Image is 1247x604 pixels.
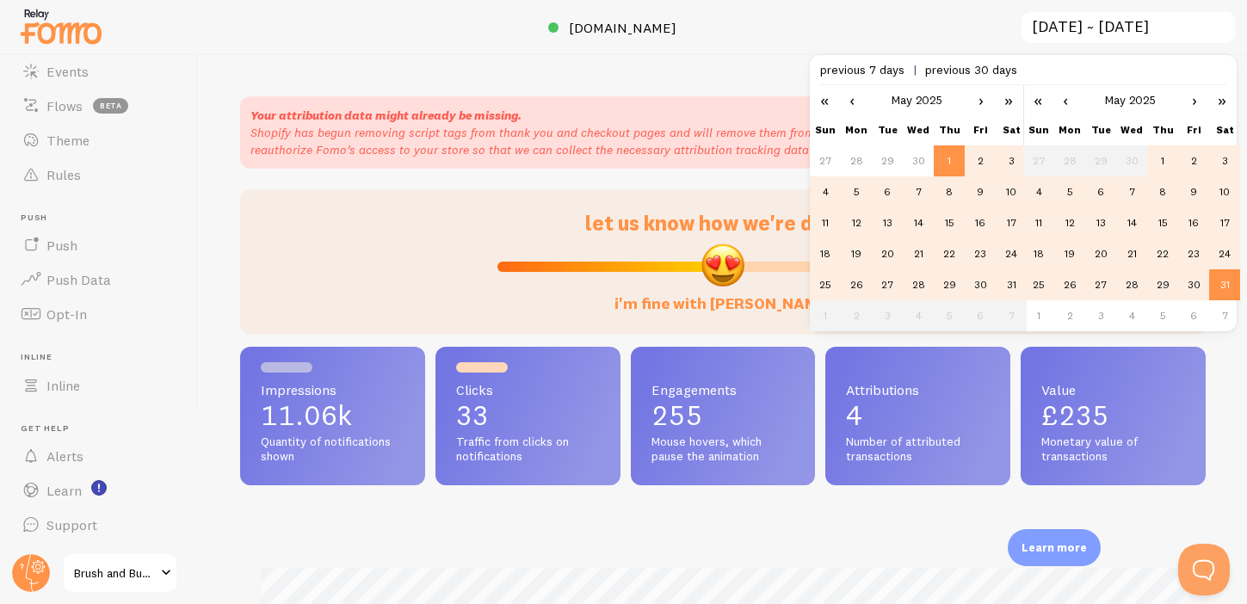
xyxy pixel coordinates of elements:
td: 17/05/2025 [1209,207,1240,238]
img: fomo-relay-logo-orange.svg [18,4,104,48]
td: 23/05/2025 [1178,238,1209,269]
td: 18/05/2025 [810,238,841,269]
span: Inline [46,377,80,394]
td: 19/05/2025 [1054,238,1085,269]
iframe: Help Scout Beacon - Open [1178,544,1230,595]
td: 28/04/2025 [1054,145,1085,176]
td: 20/05/2025 [872,238,903,269]
td: 02/05/2025 [1178,145,1209,176]
td: 02/06/2025 [841,300,872,331]
span: beta [93,98,128,114]
td: 15/05/2025 [934,207,965,238]
a: « [810,85,839,114]
p: Learn more [1022,539,1087,556]
span: Number of attributed transactions [846,435,990,465]
td: 04/05/2025 [1023,176,1054,207]
td: 03/06/2025 [872,300,903,331]
a: May [892,92,912,108]
th: Sun [810,114,841,145]
th: Wed [903,114,934,145]
span: £235 [1041,398,1109,432]
th: Tue [872,114,903,145]
td: 06/05/2025 [872,176,903,207]
td: 31/05/2025 [996,269,1027,300]
td: 11/05/2025 [1023,207,1054,238]
td: 25/05/2025 [1023,269,1054,300]
td: 02/06/2025 [1054,300,1085,331]
th: Sun [1023,114,1054,145]
a: Opt-In [10,297,188,331]
td: 01/05/2025 [934,145,965,176]
span: Push Data [46,271,111,288]
th: Thu [934,114,965,145]
td: 01/06/2025 [810,300,841,331]
td: 24/05/2025 [1209,238,1240,269]
td: 30/04/2025 [903,145,934,176]
td: 24/05/2025 [996,238,1027,269]
span: previous 30 days [925,62,1017,77]
td: 27/05/2025 [1085,269,1116,300]
td: 22/05/2025 [934,238,965,269]
span: let us know how we're doing! [585,210,861,236]
td: 10/05/2025 [996,176,1027,207]
a: » [994,85,1023,114]
td: 29/05/2025 [1147,269,1178,300]
td: 14/05/2025 [903,207,934,238]
span: Alerts [46,447,83,465]
th: Mon [841,114,872,145]
th: Thu [1147,114,1178,145]
a: Brush and Bubbles [62,552,178,594]
img: emoji.png [700,242,746,288]
a: Push Data [10,262,188,297]
td: 27/04/2025 [1023,145,1054,176]
a: Inline [10,368,188,403]
td: 28/04/2025 [841,145,872,176]
th: Tue [1085,114,1116,145]
span: Engagements [651,383,795,397]
div: Learn more [1008,529,1101,566]
span: previous 7 days [820,62,925,77]
th: Fri [965,114,996,145]
td: 27/04/2025 [810,145,841,176]
span: Monetary value of transactions [1041,435,1185,465]
td: 22/05/2025 [1147,238,1178,269]
span: Quantity of notifications shown [261,435,404,465]
td: 06/06/2025 [965,300,996,331]
span: Mouse hovers, which pause the animation [651,435,795,465]
td: 18/05/2025 [1023,238,1054,269]
td: 01/05/2025 [1147,145,1178,176]
td: 05/06/2025 [1147,300,1178,331]
a: Learn [10,473,188,508]
label: i'm fine with [PERSON_NAME] [614,277,831,314]
td: 12/05/2025 [841,207,872,238]
td: 03/05/2025 [1209,145,1240,176]
td: 04/06/2025 [903,300,934,331]
svg: <p>Watch New Feature Tutorials!</p> [91,480,107,496]
td: 02/05/2025 [965,145,996,176]
td: 11/05/2025 [810,207,841,238]
td: 29/05/2025 [934,269,965,300]
td: 05/06/2025 [934,300,965,331]
a: Rules [10,157,188,192]
td: 20/05/2025 [1085,238,1116,269]
td: 06/06/2025 [1178,300,1209,331]
th: Mon [1054,114,1085,145]
a: Flows beta [10,89,188,123]
td: 06/05/2025 [1085,176,1116,207]
span: Push [46,237,77,254]
td: 31/05/2025 [1209,269,1240,300]
td: 07/06/2025 [1209,300,1240,331]
td: 03/05/2025 [996,145,1027,176]
td: 15/05/2025 [1147,207,1178,238]
td: 26/05/2025 [841,269,872,300]
td: 28/05/2025 [903,269,934,300]
td: 07/05/2025 [1116,176,1147,207]
span: Push [21,213,188,224]
span: Inline [21,352,188,363]
span: Value [1041,383,1185,397]
td: 29/04/2025 [1085,145,1116,176]
td: 03/06/2025 [1085,300,1116,331]
p: 11.06k [261,402,404,429]
th: Sat [1209,114,1240,145]
span: Rules [46,166,81,183]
